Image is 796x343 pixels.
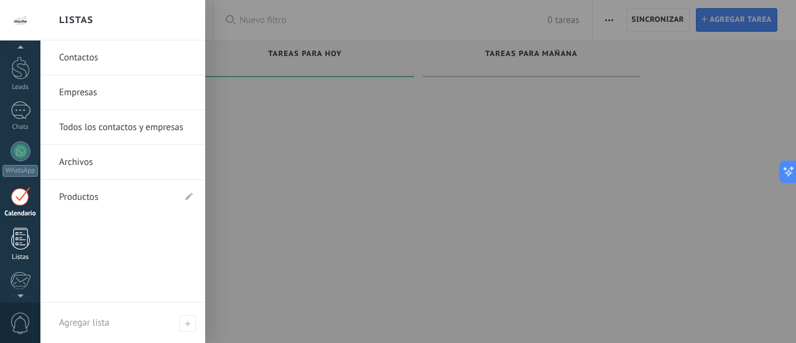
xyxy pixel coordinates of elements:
h2: Listas [59,1,93,40]
div: Chats [2,123,39,131]
div: Calendario [2,210,39,218]
a: Empresas [59,75,193,110]
a: Contactos [59,40,193,75]
span: Agregar lista [179,315,196,332]
div: Listas [2,253,39,261]
span: Agregar lista [59,317,109,329]
div: WhatsApp [2,165,38,177]
a: Productos [59,180,174,215]
a: Todos los contactos y empresas [59,110,193,145]
div: Leads [2,83,39,92]
a: Archivos [59,145,193,180]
